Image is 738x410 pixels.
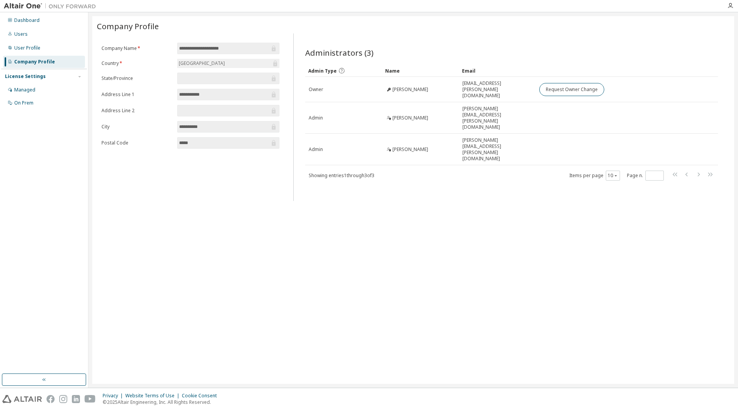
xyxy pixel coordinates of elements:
[14,87,35,93] div: Managed
[85,395,96,403] img: youtube.svg
[309,172,374,179] span: Showing entries 1 through 3 of 3
[309,115,323,121] span: Admin
[539,83,604,96] button: Request Owner Change
[385,65,456,77] div: Name
[309,146,323,153] span: Admin
[182,393,221,399] div: Cookie Consent
[462,65,533,77] div: Email
[101,140,173,146] label: Postal Code
[103,399,221,405] p: © 2025 Altair Engineering, Inc. All Rights Reserved.
[47,395,55,403] img: facebook.svg
[59,395,67,403] img: instagram.svg
[101,45,173,51] label: Company Name
[101,75,173,81] label: State/Province
[97,21,159,32] span: Company Profile
[101,91,173,98] label: Address Line 1
[101,124,173,130] label: City
[608,173,618,179] button: 10
[177,59,279,68] div: [GEOGRAPHIC_DATA]
[5,73,46,80] div: License Settings
[103,393,125,399] div: Privacy
[101,108,173,114] label: Address Line 2
[14,17,40,23] div: Dashboard
[14,31,28,37] div: Users
[462,137,532,162] span: [PERSON_NAME][EMAIL_ADDRESS][PERSON_NAME][DOMAIN_NAME]
[392,146,428,153] span: [PERSON_NAME]
[305,47,374,58] span: Administrators (3)
[178,59,226,68] div: [GEOGRAPHIC_DATA]
[72,395,80,403] img: linkedin.svg
[101,60,173,66] label: Country
[392,115,428,121] span: [PERSON_NAME]
[309,86,323,93] span: Owner
[462,106,532,130] span: [PERSON_NAME][EMAIL_ADDRESS][PERSON_NAME][DOMAIN_NAME]
[14,45,40,51] div: User Profile
[569,171,620,181] span: Items per page
[125,393,182,399] div: Website Terms of Use
[4,2,100,10] img: Altair One
[2,395,42,403] img: altair_logo.svg
[308,68,337,74] span: Admin Type
[14,100,33,106] div: On Prem
[462,80,532,99] span: [EMAIL_ADDRESS][PERSON_NAME][DOMAIN_NAME]
[14,59,55,65] div: Company Profile
[392,86,428,93] span: [PERSON_NAME]
[627,171,664,181] span: Page n.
